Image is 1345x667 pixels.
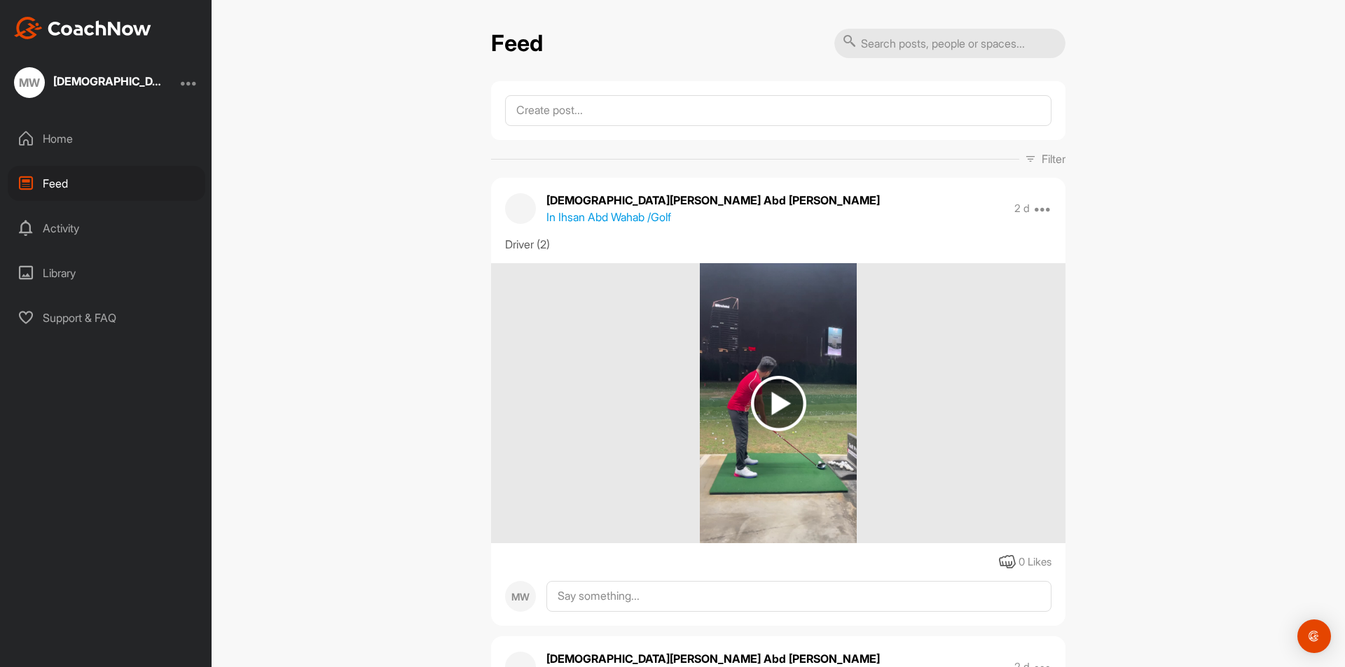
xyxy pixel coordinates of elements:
[546,192,880,209] p: [DEMOGRAPHIC_DATA][PERSON_NAME] Abd [PERSON_NAME]
[505,236,1051,253] div: Driver (2)
[8,166,205,201] div: Feed
[1014,202,1030,216] p: 2 d
[546,650,880,667] p: [DEMOGRAPHIC_DATA][PERSON_NAME] Abd [PERSON_NAME]
[8,255,205,290] div: Library
[14,17,151,39] img: CoachNow
[8,211,205,246] div: Activity
[751,376,806,431] img: play
[546,209,671,225] p: In Ihsan Abd Wahab / Golf
[8,300,205,335] div: Support & FAQ
[53,76,165,87] div: [DEMOGRAPHIC_DATA][PERSON_NAME] Abd [PERSON_NAME]
[1042,150,1065,167] p: Filter
[8,121,205,156] div: Home
[1297,619,1331,653] div: Open Intercom Messenger
[834,29,1065,58] input: Search posts, people or spaces...
[491,30,543,57] h2: Feed
[1019,554,1051,570] div: 0 Likes
[700,263,857,543] img: media
[14,67,45,98] div: MW
[505,581,536,612] div: MW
